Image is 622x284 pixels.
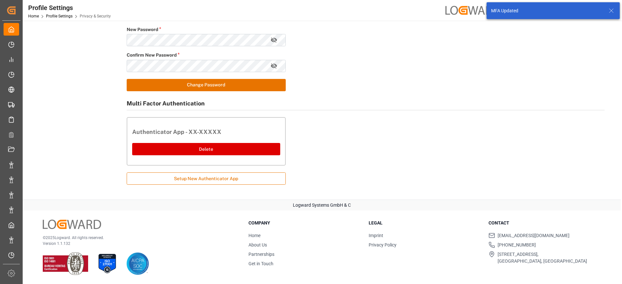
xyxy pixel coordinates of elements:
[126,252,149,275] img: AICPA SOC
[369,242,397,247] a: Privacy Policy
[498,251,587,265] span: [STREET_ADDRESS], [GEOGRAPHIC_DATA], [GEOGRAPHIC_DATA]
[96,252,119,275] img: ISO 27001 Certification
[498,232,570,239] span: [EMAIL_ADDRESS][DOMAIN_NAME]
[43,235,232,241] p: © 2025 Logward. All rights reserved.
[489,220,601,226] h3: Contact
[369,233,383,238] a: Imprint
[369,220,481,226] h3: Legal
[248,261,273,266] a: Get in Touch
[23,200,621,211] div: Logward Systems GmbH & C
[248,252,274,257] a: Partnerships
[132,127,281,136] div: Authenticator App - XX-XXXXX
[267,59,281,73] button: toggle password visibility
[498,242,536,248] span: [PHONE_NUMBER]
[127,172,286,185] button: Setup New Authenticator App
[491,7,603,14] div: MFA Updated
[43,252,88,275] img: ISO 9001 & ISO 14001 Certification
[267,33,281,47] button: toggle password visibility
[248,220,361,226] h3: Company
[43,241,232,246] p: Version 1.1.132
[248,242,267,247] a: About Us
[127,26,158,33] label: New Password
[127,98,605,109] h1: Multi Factor Authentication
[132,143,281,155] button: Delete
[28,3,111,13] div: Profile Settings
[43,220,101,229] img: Logward Logo
[127,79,286,91] button: Change Password
[248,233,260,238] a: Home
[28,14,39,18] a: Home
[445,6,500,15] img: Logward_spacing_grey.png_1685354854.png
[46,14,73,18] a: Profile Settings
[127,52,177,59] label: Confirm New Password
